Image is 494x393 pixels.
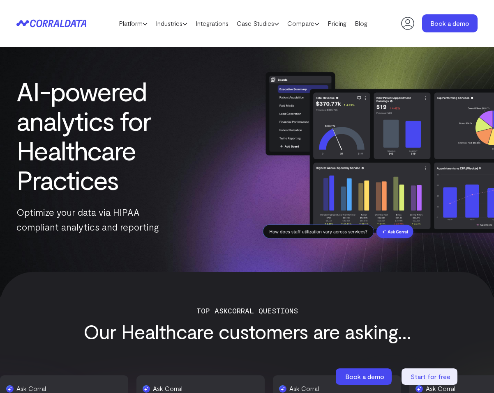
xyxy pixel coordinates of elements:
[152,17,192,30] a: Industries
[21,305,473,316] p: Top ASKCorral Questions
[21,320,473,343] h3: Our Healthcare customers are asking...
[422,14,478,32] a: Book a demo
[115,17,152,30] a: Platform
[411,372,450,380] span: Start for free
[16,76,231,194] h1: AI-powered analytics for Healthcare Practices
[283,17,323,30] a: Compare
[402,368,459,385] a: Start for free
[345,372,384,380] span: Book a demo
[16,205,231,234] p: Optimize your data via HIPAA compliant analytics and reporting
[192,17,233,30] a: Integrations
[233,17,283,30] a: Case Studies
[323,17,351,30] a: Pricing
[336,368,393,385] a: Book a demo
[351,17,372,30] a: Blog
